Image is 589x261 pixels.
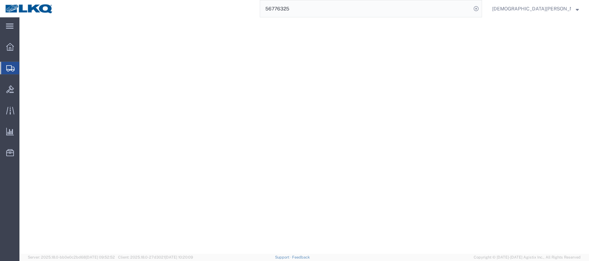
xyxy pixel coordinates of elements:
span: [DATE] 09:52:52 [86,255,115,259]
a: Feedback [292,255,310,259]
span: Kristen Lund [492,5,571,12]
a: Support [275,255,292,259]
iframe: FS Legacy Container [19,17,589,254]
button: [DEMOGRAPHIC_DATA][PERSON_NAME] [492,5,579,13]
span: [DATE] 10:20:09 [165,255,193,259]
span: Copyright © [DATE]-[DATE] Agistix Inc., All Rights Reserved [474,254,581,260]
img: logo [5,3,53,14]
input: Search for shipment number, reference number [260,0,471,17]
span: Server: 2025.18.0-bb0e0c2bd68 [28,255,115,259]
span: Client: 2025.18.0-27d3021 [118,255,193,259]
